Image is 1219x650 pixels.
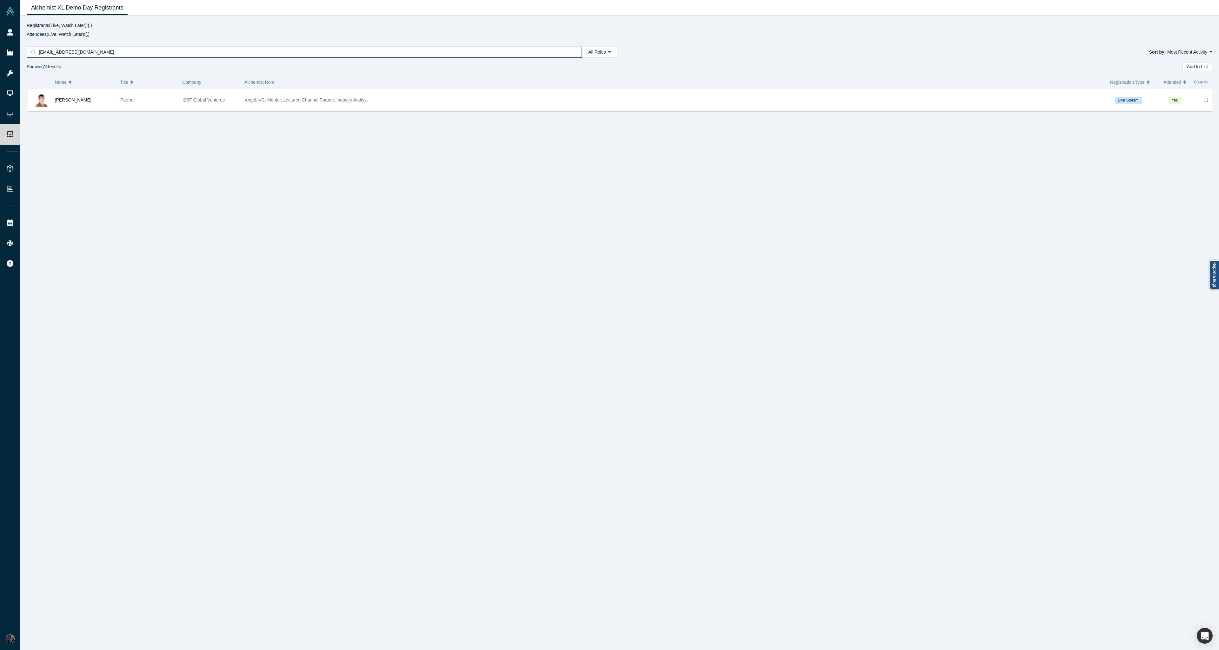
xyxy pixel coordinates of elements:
button: All Roles [582,47,617,58]
span: I2BF Global Ventures [183,97,225,102]
a: Alchemist XL Demo Day Registrants [27,0,128,15]
p: (Live, Watch Later): ( , ) [27,22,1212,29]
button: Add to List [1182,62,1212,71]
p: (Live, Watch Later): ( , ) [27,31,1212,38]
button: Most Recent Activity [1167,49,1212,56]
button: Title [120,76,176,89]
strong: 1 [44,64,46,69]
strong: Registrants [27,23,49,28]
span: Angel, VC, Mentor, Lecturer, Channel Partner, Industry Analyst [245,97,368,102]
a: Report a bug! [1209,260,1219,289]
button: Clear All [1194,76,1208,89]
span: Title [120,76,128,89]
strong: Attendees [27,32,47,37]
button: Name [55,76,114,89]
input: Search by name, title, company, summary, expertise, investment criteria or topics of focus [38,48,575,56]
span: Results [44,64,61,69]
button: Attended [1163,76,1188,89]
img: Alchemist Vault Logo [6,7,15,16]
span: Alchemist Role [244,80,274,85]
img: Rami Chousein's Account [6,634,15,643]
div: Showing [27,62,61,71]
a: [PERSON_NAME] [55,97,91,102]
span: Partner [120,97,135,102]
button: Registration Type [1110,76,1157,89]
span: Company [182,80,201,85]
span: Live Stream [1115,97,1142,104]
span: Attended [1163,76,1181,89]
span: Yes [1168,97,1181,104]
span: Registration Type [1110,76,1145,89]
span: Name [55,76,67,89]
strong: Sort by: [1149,49,1166,55]
button: Bookmark [1196,89,1216,111]
img: Alexander Korchevsky's Profile Image [35,94,48,107]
